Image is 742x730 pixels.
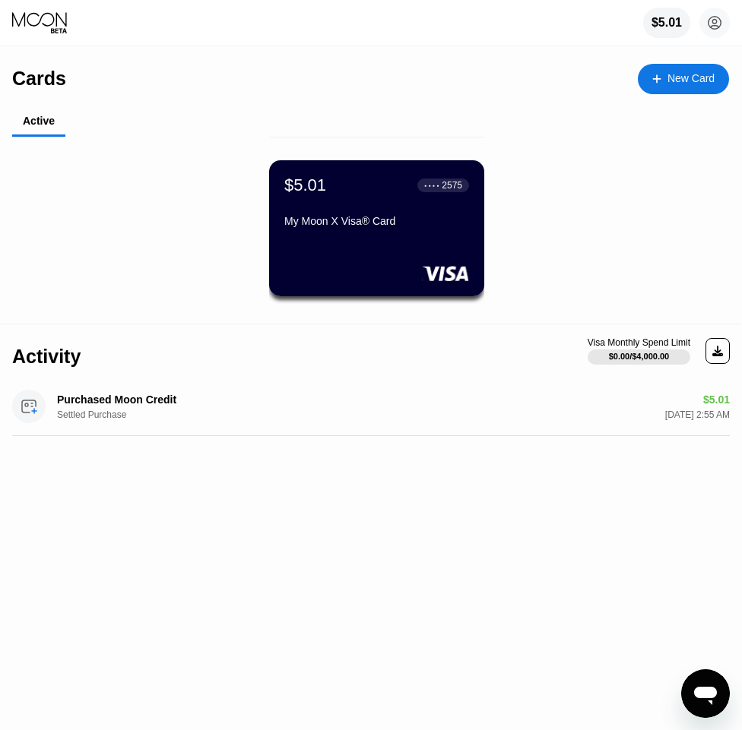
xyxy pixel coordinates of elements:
div: Purchased Moon CreditSettled Purchase$5.01[DATE] 2:55 AM [12,378,730,436]
div: $5.01 [284,175,326,195]
div: $5.01● ● ● ●2575My Moon X Visa® Card [269,160,484,296]
div: 2575 [442,180,462,191]
div: New Card [638,64,729,94]
div: $5.01 [643,8,690,38]
div: Active [23,115,55,127]
div: Purchased Moon Credit [57,393,209,406]
iframe: Кнопка запуска окна обмена сообщениями [681,669,730,718]
div: Visa Monthly Spend Limit$0.00/$4,000.00 [588,337,690,365]
div: Visa Monthly Spend Limit [588,337,690,348]
div: Activity [12,346,81,368]
div: Settled Purchase [57,409,133,420]
div: New Card [667,72,715,85]
div: Cards [12,68,66,90]
div: $0.00 / $4,000.00 [609,352,670,361]
div: $5.01 [703,393,730,406]
div: ● ● ● ● [424,183,439,188]
div: $5.01 [652,16,682,30]
div: My Moon X Visa® Card [284,215,469,227]
div: [DATE] 2:55 AM [665,409,730,420]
